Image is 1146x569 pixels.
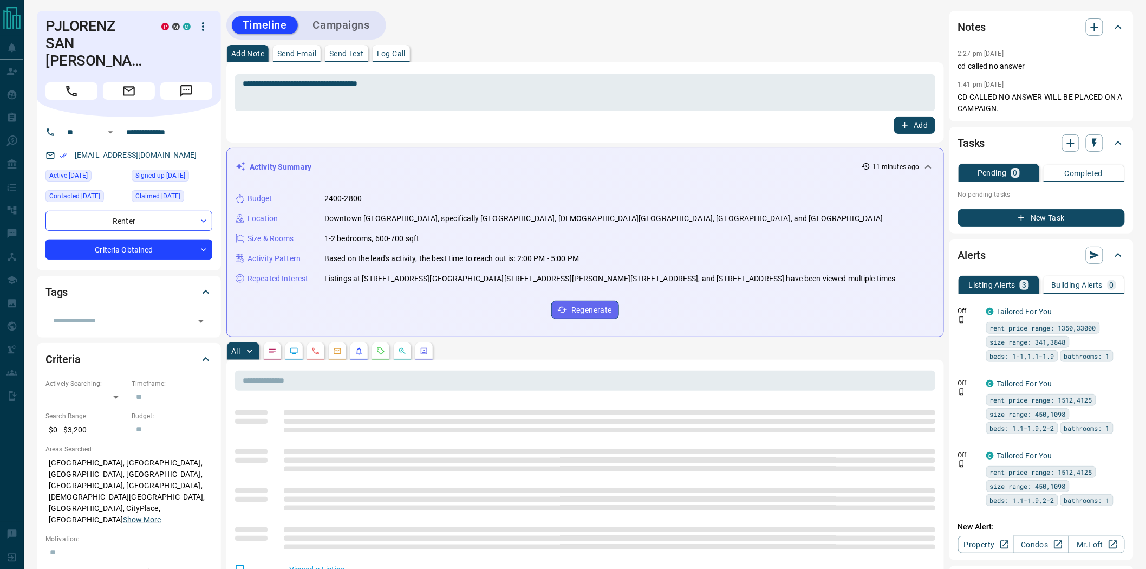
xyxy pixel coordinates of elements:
div: condos.ca [986,452,994,460]
p: 2400-2800 [324,193,362,204]
p: Repeated Interest [248,273,308,284]
span: Message [160,82,212,100]
p: Listings at [STREET_ADDRESS][GEOGRAPHIC_DATA][STREET_ADDRESS][PERSON_NAME][STREET_ADDRESS], and [... [324,273,896,284]
p: Building Alerts [1052,281,1103,289]
div: Notes [958,14,1125,40]
span: beds: 1-1,1.1-1.9 [990,351,1054,361]
p: cd called no answer [958,61,1125,72]
div: Tags [45,279,212,305]
div: condos.ca [986,380,994,387]
p: Timeframe: [132,379,212,389]
p: 2:27 pm [DATE] [958,50,1004,57]
div: Criteria [45,346,212,372]
p: Off [958,450,980,460]
p: New Alert: [958,521,1125,533]
p: 3 [1022,281,1026,289]
h2: Alerts [958,247,986,264]
svg: Push Notification Only [958,316,966,324]
a: Tailored For You [997,379,1052,388]
span: size range: 450,1098 [990,409,1066,419]
p: Listing Alerts [969,281,1016,289]
h2: Notes [958,18,986,36]
a: Tailored For You [997,307,1052,316]
svg: Push Notification Only [958,388,966,396]
div: Thu Feb 24 2022 [132,170,212,185]
button: Campaigns [302,16,381,34]
p: 11 minutes ago [872,162,920,172]
h2: Criteria [45,351,81,368]
p: Budget [248,193,272,204]
div: property.ca [161,23,169,30]
p: Activity Pattern [248,253,301,264]
div: Tasks [958,130,1125,156]
svg: Emails [333,347,342,355]
p: 0 [1013,169,1018,177]
p: Off [958,306,980,316]
div: Thu Jun 12 2025 [45,190,126,205]
div: Criteria Obtained [45,240,212,260]
p: Send Text [329,50,364,57]
div: Alerts [958,242,1125,268]
a: Tailored For You [997,451,1052,460]
span: beds: 1.1-1.9,2-2 [990,423,1054,434]
svg: Calls [311,347,320,355]
span: size range: 450,1098 [990,481,1066,492]
p: [GEOGRAPHIC_DATA], [GEOGRAPHIC_DATA], [GEOGRAPHIC_DATA], [GEOGRAPHIC_DATA], [GEOGRAPHIC_DATA], [G... [45,454,212,529]
div: Mon Oct 03 2022 [132,190,212,205]
p: Off [958,378,980,388]
button: Open [193,314,209,329]
span: Email [103,82,155,100]
p: $0 - $3,200 [45,421,126,439]
p: Budget: [132,411,212,421]
a: Condos [1013,536,1069,553]
button: Timeline [232,16,298,34]
svg: Email Verified [60,152,67,159]
p: No pending tasks [958,186,1125,203]
span: Signed up [DATE] [135,170,185,181]
span: size range: 341,3848 [990,337,1066,347]
p: CD CALLED NO ANSWER WILL BE PLACED ON A CAMPAIGN. [958,92,1125,114]
button: Regenerate [551,301,619,319]
p: Areas Searched: [45,444,212,454]
span: bathrooms: 1 [1064,351,1110,361]
span: Claimed [DATE] [135,191,180,202]
div: Activity Summary11 minutes ago [236,157,935,177]
p: Activity Summary [250,161,311,173]
span: rent price range: 1512,4125 [990,395,1092,405]
span: rent price range: 1512,4125 [990,467,1092,477]
svg: Agent Actions [420,347,428,355]
div: Renter [45,211,212,231]
p: 1:41 pm [DATE] [958,81,1004,88]
p: Pending [978,169,1007,177]
button: Add [894,117,935,134]
p: Search Range: [45,411,126,421]
p: Add Note [231,50,264,57]
button: Show More [123,514,161,526]
button: New Task [958,209,1125,227]
div: condos.ca [183,23,191,30]
svg: Notes [268,347,277,355]
div: Tue Aug 12 2025 [45,170,126,185]
p: Location [248,213,278,224]
span: Contacted [DATE] [49,191,100,202]
div: condos.ca [986,308,994,315]
p: Based on the lead's activity, the best time to reach out is: 2:00 PM - 5:00 PM [324,253,579,264]
svg: Push Notification Only [958,460,966,468]
span: rent price range: 1350,33000 [990,322,1096,333]
span: bathrooms: 1 [1064,495,1110,506]
button: Open [104,126,117,139]
p: Motivation: [45,534,212,544]
h2: Tasks [958,134,985,152]
a: [EMAIL_ADDRESS][DOMAIN_NAME] [75,151,197,159]
p: Log Call [377,50,406,57]
p: Actively Searching: [45,379,126,389]
p: 0 [1110,281,1114,289]
p: 1-2 bedrooms, 600-700 sqft [324,233,419,244]
span: Active [DATE] [49,170,88,181]
span: Call [45,82,97,100]
a: Mr.Loft [1069,536,1124,553]
svg: Lead Browsing Activity [290,347,298,355]
span: bathrooms: 1 [1064,423,1110,434]
svg: Opportunities [398,347,407,355]
h1: PJLORENZ SAN [PERSON_NAME] [45,17,145,69]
